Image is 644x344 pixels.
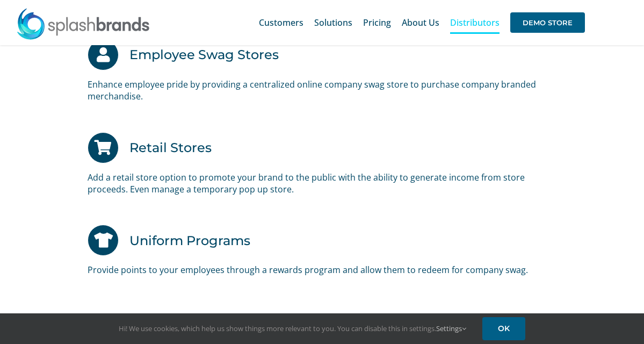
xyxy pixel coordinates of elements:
[16,8,150,40] img: SplashBrands.com Logo
[88,78,556,103] p: Enhance employee pride by providing a centralized online company swag store to purchase company b...
[436,324,466,333] a: Settings
[129,39,279,70] h3: Employee Swag Stores
[450,18,500,27] span: Distributors
[510,5,585,40] a: DEMO STORE
[259,5,585,40] nav: Main Menu Sticky
[259,18,303,27] span: Customers
[129,132,212,163] h3: Retail Stores
[119,324,466,333] span: Hi! We use cookies, which help us show things more relevant to you. You can disable this in setti...
[363,18,391,27] span: Pricing
[363,5,391,40] a: Pricing
[402,18,439,27] span: About Us
[88,171,556,196] p: Add a retail store option to promote your brand to the public with the ability to generate income...
[482,317,525,340] a: OK
[129,225,250,256] h3: Uniform Programs
[314,18,352,27] span: Solutions
[259,5,303,40] a: Customers
[450,5,500,40] a: Distributors
[510,12,585,33] span: DEMO STORE
[88,264,556,276] p: Provide points to your employees through a rewards program and allow them to redeem for company s...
